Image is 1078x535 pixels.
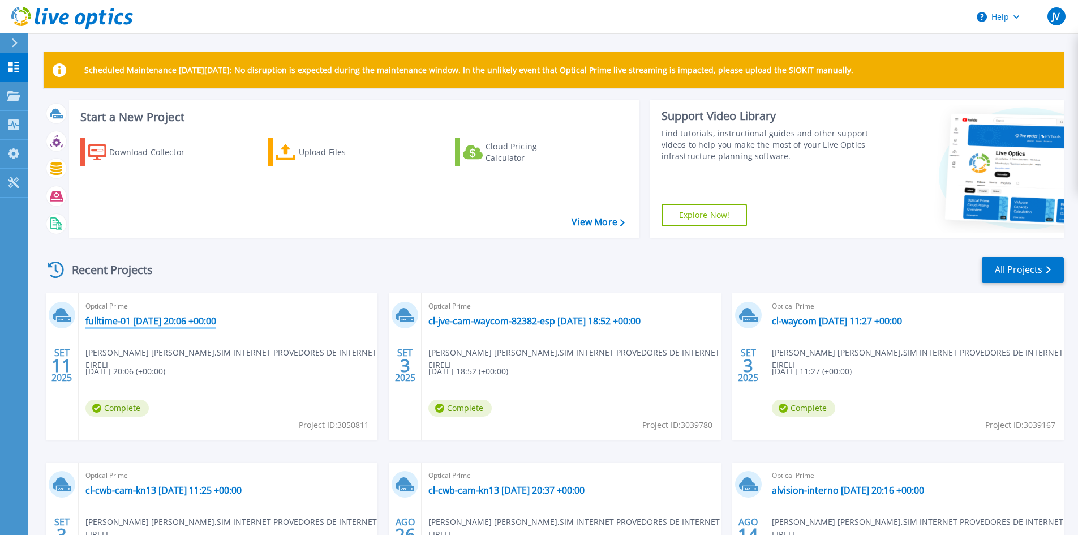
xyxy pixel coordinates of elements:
[1052,12,1060,21] span: JV
[84,66,853,75] p: Scheduled Maintenance [DATE][DATE]: No disruption is expected during the maintenance window. In t...
[772,346,1064,371] span: [PERSON_NAME] [PERSON_NAME] , SIM INTERNET PROVEDORES DE INTERNET EIRELI
[428,485,585,496] a: cl-cwb-cam-kn13 [DATE] 20:37 +00:00
[662,128,873,162] div: Find tutorials, instructional guides and other support videos to help you make the most of your L...
[982,257,1064,283] a: All Projects
[51,361,72,370] span: 11
[772,365,852,378] span: [DATE] 11:27 (+00:00)
[737,345,759,386] div: SET 2025
[85,485,242,496] a: cl-cwb-cam-kn13 [DATE] 11:25 +00:00
[772,469,1057,482] span: Optical Prime
[572,217,624,228] a: View More
[772,485,924,496] a: alvision-interno [DATE] 20:16 +00:00
[268,138,394,166] a: Upload Files
[428,346,720,371] span: [PERSON_NAME] [PERSON_NAME] , SIM INTERNET PROVEDORES DE INTERNET EIRELI
[51,345,72,386] div: SET 2025
[428,365,508,378] span: [DATE] 18:52 (+00:00)
[455,138,581,166] a: Cloud Pricing Calculator
[85,365,165,378] span: [DATE] 20:06 (+00:00)
[772,400,835,417] span: Complete
[400,361,410,370] span: 3
[394,345,416,386] div: SET 2025
[85,469,371,482] span: Optical Prime
[109,141,200,164] div: Download Collector
[428,469,714,482] span: Optical Prime
[85,400,149,417] span: Complete
[428,315,641,327] a: cl-jve-cam-waycom-82382-esp [DATE] 18:52 +00:00
[743,361,753,370] span: 3
[985,419,1055,431] span: Project ID: 3039167
[80,138,207,166] a: Download Collector
[772,300,1057,313] span: Optical Prime
[486,141,576,164] div: Cloud Pricing Calculator
[85,346,377,371] span: [PERSON_NAME] [PERSON_NAME] , SIM INTERNET PROVEDORES DE INTERNET EIRELI
[299,141,389,164] div: Upload Files
[642,419,712,431] span: Project ID: 3039780
[85,315,216,327] a: fulltime-01 [DATE] 20:06 +00:00
[428,400,492,417] span: Complete
[44,256,168,284] div: Recent Projects
[772,315,902,327] a: cl-waycom [DATE] 11:27 +00:00
[80,111,624,123] h3: Start a New Project
[662,204,748,226] a: Explore Now!
[299,419,369,431] span: Project ID: 3050811
[85,300,371,313] span: Optical Prime
[428,300,714,313] span: Optical Prime
[662,109,873,123] div: Support Video Library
